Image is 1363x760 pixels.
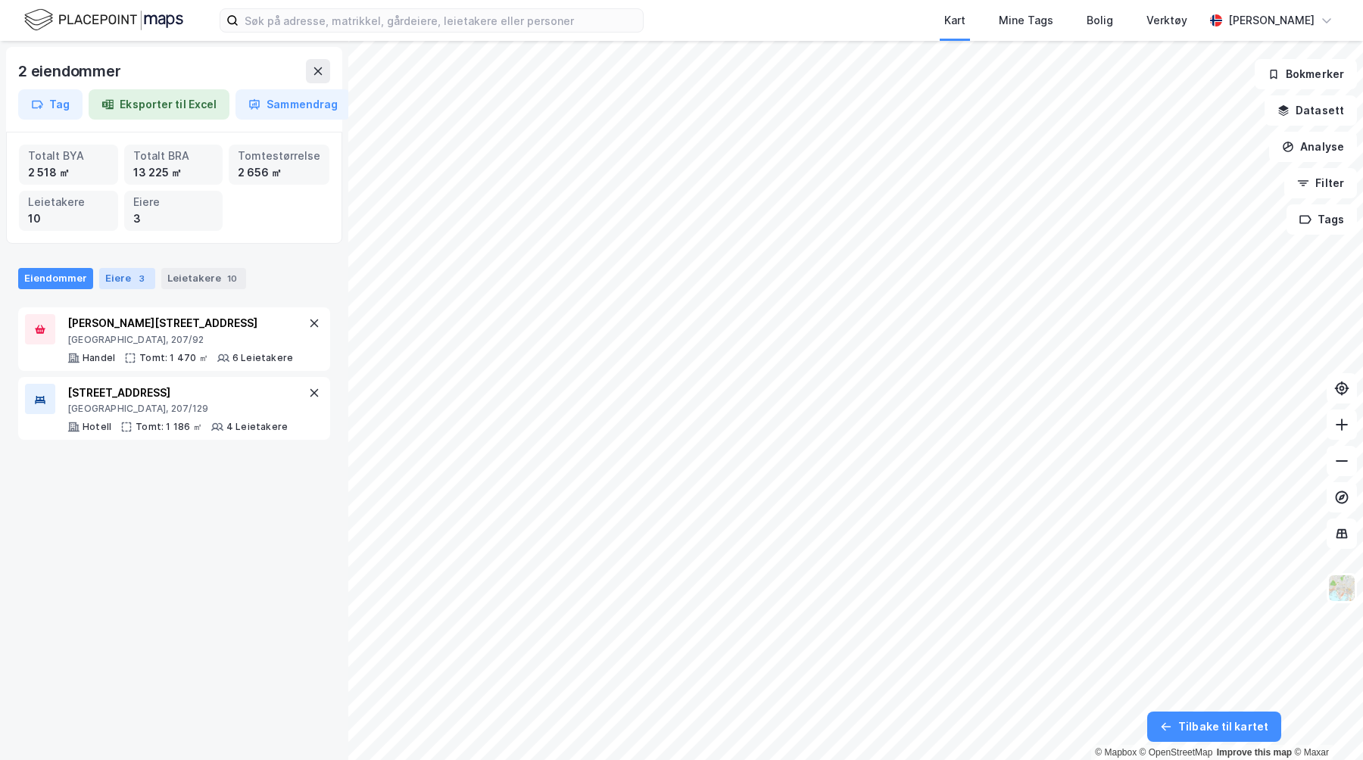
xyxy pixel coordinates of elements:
[1228,11,1315,30] div: [PERSON_NAME]
[1287,687,1363,760] div: Kontrollprogram for chat
[944,11,965,30] div: Kart
[1255,59,1357,89] button: Bokmerker
[134,271,149,286] div: 3
[232,352,293,364] div: 6 Leietakere
[99,268,155,289] div: Eiere
[1087,11,1113,30] div: Bolig
[83,352,115,364] div: Handel
[28,194,109,210] div: Leietakere
[1147,712,1281,742] button: Tilbake til kartet
[1269,132,1357,162] button: Analyse
[67,334,293,346] div: [GEOGRAPHIC_DATA], 207/92
[226,421,288,433] div: 4 Leietakere
[18,89,83,120] button: Tag
[18,268,93,289] div: Eiendommer
[83,421,111,433] div: Hotell
[1287,687,1363,760] iframe: Chat Widget
[133,210,214,227] div: 3
[1284,168,1357,198] button: Filter
[1140,747,1213,758] a: OpenStreetMap
[235,89,351,120] button: Sammendrag
[28,210,109,227] div: 10
[1146,11,1187,30] div: Verktøy
[1095,747,1137,758] a: Mapbox
[161,268,246,289] div: Leietakere
[1217,747,1292,758] a: Improve this map
[999,11,1053,30] div: Mine Tags
[238,148,320,164] div: Tomtestørrelse
[18,59,124,83] div: 2 eiendommer
[139,352,208,364] div: Tomt: 1 470 ㎡
[1327,574,1356,603] img: Z
[67,384,288,402] div: [STREET_ADDRESS]
[67,403,288,415] div: [GEOGRAPHIC_DATA], 207/129
[1287,204,1357,235] button: Tags
[67,314,293,332] div: [PERSON_NAME][STREET_ADDRESS]
[89,89,229,120] button: Eksporter til Excel
[28,148,109,164] div: Totalt BYA
[238,164,320,181] div: 2 656 ㎡
[224,271,240,286] div: 10
[24,7,183,33] img: logo.f888ab2527a4732fd821a326f86c7f29.svg
[133,194,214,210] div: Eiere
[239,9,643,32] input: Søk på adresse, matrikkel, gårdeiere, leietakere eller personer
[28,164,109,181] div: 2 518 ㎡
[133,148,214,164] div: Totalt BRA
[133,164,214,181] div: 13 225 ㎡
[1265,95,1357,126] button: Datasett
[136,421,202,433] div: Tomt: 1 186 ㎡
